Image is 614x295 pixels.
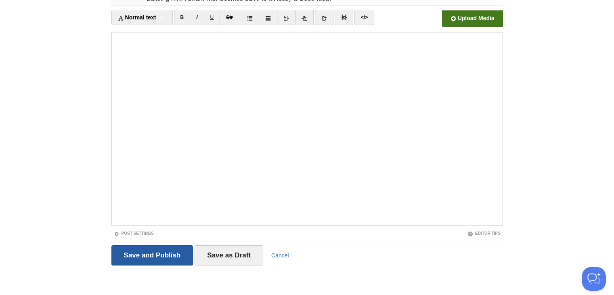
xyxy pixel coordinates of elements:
[195,245,263,265] input: Save as Draft
[354,10,374,25] a: </>
[174,10,191,25] a: B
[467,231,501,236] a: Editor Tips
[271,252,289,259] a: Cancel
[118,14,156,21] span: Normal text
[582,267,606,291] iframe: Help Scout Beacon - Open
[220,10,239,25] a: Str
[204,10,220,25] a: U
[341,15,347,20] img: pagebreak-icon.png
[111,245,193,265] input: Save and Publish
[226,15,233,20] del: Str
[114,231,154,236] a: Post Settings
[190,10,204,25] a: I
